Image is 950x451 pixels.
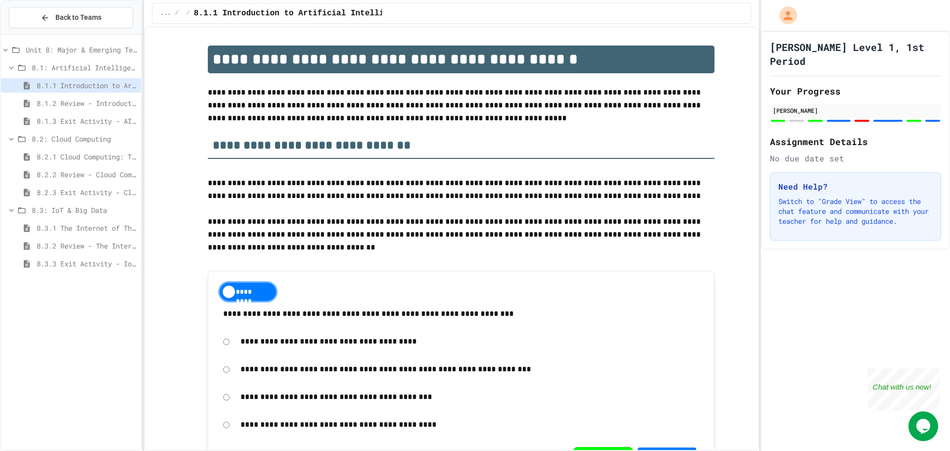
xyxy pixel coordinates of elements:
span: 8.2.2 Review - Cloud Computing [37,169,137,180]
p: Switch to "Grade View" to access the chat feature and communicate with your teacher for help and ... [778,197,933,226]
h2: Assignment Details [770,135,941,149]
span: 8.3.3 Exit Activity - IoT Data Detective Challenge [37,258,137,269]
div: [PERSON_NAME] [773,106,938,115]
span: 8.1.1 Introduction to Artificial Intelligence [194,7,408,19]
span: 8.3.1 The Internet of Things and Big Data: Our Connected Digital World [37,223,137,233]
span: 8.3.2 Review - The Internet of Things and Big Data [37,241,137,251]
span: / [187,9,190,17]
iframe: chat widget [908,411,940,441]
iframe: chat widget [868,368,940,410]
div: No due date set [770,152,941,164]
h3: Need Help? [778,181,933,193]
h1: [PERSON_NAME] Level 1, 1st Period [770,40,941,68]
button: Back to Teams [9,7,133,28]
div: My Account [769,4,800,27]
span: 8.2: Cloud Computing [32,134,137,144]
span: 8.1.2 Review - Introduction to Artificial Intelligence [37,98,137,108]
span: 8.2.1 Cloud Computing: Transforming the Digital World [37,151,137,162]
span: 8.1: Artificial Intelligence Basics [32,62,137,73]
span: Unit 8: Major & Emerging Technologies [26,45,137,55]
span: 8.1.1 Introduction to Artificial Intelligence [37,80,137,91]
span: 8.1.3 Exit Activity - AI Detective [37,116,137,126]
span: 8.2.3 Exit Activity - Cloud Service Detective [37,187,137,198]
span: Back to Teams [55,12,101,23]
h2: Your Progress [770,84,941,98]
span: / [175,9,178,17]
span: 8.3: IoT & Big Data [32,205,137,215]
span: ... [160,9,171,17]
